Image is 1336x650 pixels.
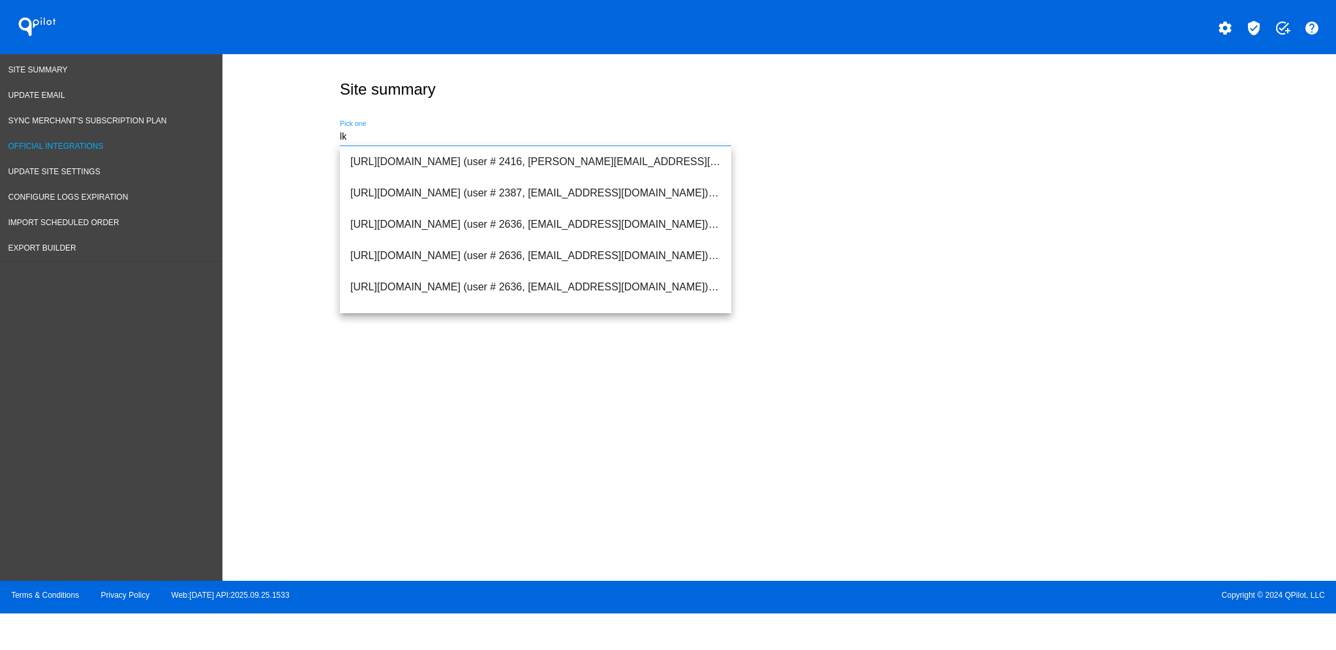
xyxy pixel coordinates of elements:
[350,303,721,334] span: [URL][DOMAIN_NAME] (user # 2205, [EMAIL_ADDRESS][DOMAIN_NAME]) - Production
[340,80,436,99] h2: Site summary
[8,91,65,100] span: Update Email
[1275,20,1290,36] mat-icon: add_task
[350,271,721,303] span: [URL][DOMAIN_NAME] (user # 2636, [EMAIL_ADDRESS][DOMAIN_NAME]) - Test
[1304,20,1320,36] mat-icon: help
[8,243,76,253] span: Export Builder
[8,65,68,74] span: Site Summary
[8,193,129,202] span: Configure logs expiration
[101,591,150,600] a: Privacy Policy
[11,14,63,40] h1: QPilot
[8,116,167,125] span: Sync Merchant's Subscription Plan
[8,218,119,227] span: Import Scheduled Order
[8,142,104,151] span: Official Integrations
[1217,20,1233,36] mat-icon: settings
[350,240,721,271] span: [URL][DOMAIN_NAME] (user # 2636, [EMAIL_ADDRESS][DOMAIN_NAME]) - Production
[340,132,731,142] input: Number
[350,178,721,209] span: [URL][DOMAIN_NAME] (user # 2387, [EMAIL_ADDRESS][DOMAIN_NAME]) - Production
[11,591,79,600] a: Terms & Conditions
[350,146,721,178] span: [URL][DOMAIN_NAME] (user # 2416, [PERSON_NAME][EMAIL_ADDRESS][DOMAIN_NAME]) - Test
[350,209,721,240] span: [URL][DOMAIN_NAME] (user # 2636, [EMAIL_ADDRESS][DOMAIN_NAME]) - Production
[172,591,290,600] a: Web:[DATE] API:2025.09.25.1533
[679,591,1325,600] span: Copyright © 2024 QPilot, LLC
[1246,20,1262,36] mat-icon: verified_user
[8,167,100,176] span: Update Site Settings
